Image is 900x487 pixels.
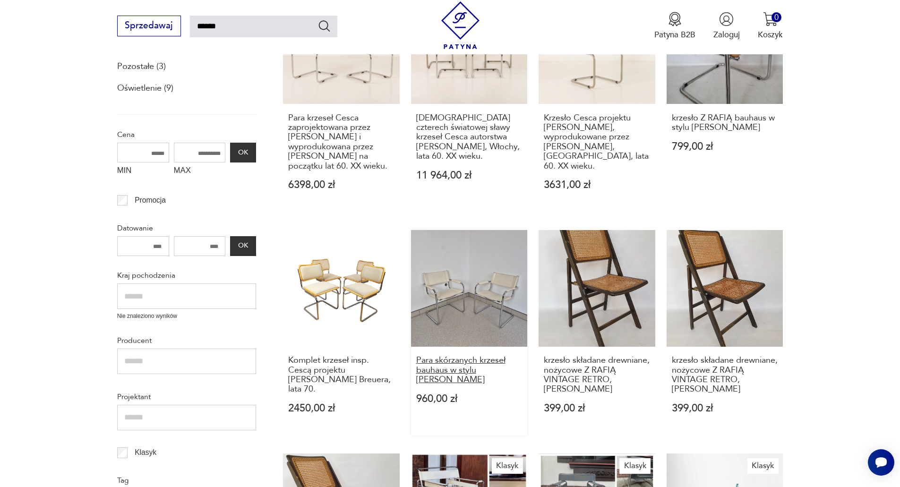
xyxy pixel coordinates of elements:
h3: krzesło składane drewniane, nożycowe Z RAFIĄ VINTAGE RETRO, [PERSON_NAME] [544,356,650,394]
a: Komplet krzeseł insp. Cescą projektu M. Breuera, lata 70.Komplet krzeseł insp. Cescą projektu [PE... [283,230,400,435]
button: Zaloguj [713,12,740,40]
h3: Krzesło Cesca projektu [PERSON_NAME], wyprodukowane przez [PERSON_NAME], [GEOGRAPHIC_DATA], lata ... [544,113,650,171]
h3: Para krzeseł Cesca zaprojektowana przez [PERSON_NAME] i wyprodukowana przez [PERSON_NAME] na pocz... [288,113,394,171]
button: OK [230,236,256,256]
h3: [DEMOGRAPHIC_DATA] czterech światowej sławy krzeseł Cesca autorstwa [PERSON_NAME], Włochy, lata 6... [416,113,523,162]
p: 799,00 zł [672,142,778,152]
p: 11 964,00 zł [416,171,523,180]
p: Projektant [117,391,256,403]
p: Zaloguj [713,29,740,40]
button: Patyna B2B [654,12,695,40]
label: MAX [174,162,226,180]
p: 2450,00 zł [288,403,394,413]
p: 3631,00 zł [544,180,650,190]
a: Pozostałe (3) [117,59,166,75]
a: Para skórzanych krzeseł bauhaus w stylu Marcel BreuerPara skórzanych krzeseł bauhaus w stylu [PER... [411,230,528,435]
img: Ikona koszyka [763,12,778,26]
h3: krzesło Z RAFIĄ bauhaus w stylu [PERSON_NAME] [672,113,778,133]
a: krzesło składane drewniane, nożycowe Z RAFIĄ VINTAGE RETRO, MARCEL BREUERkrzesło składane drewnia... [667,230,783,435]
img: Patyna - sklep z meblami i dekoracjami vintage [437,1,484,49]
p: Nie znaleziono wyników [117,312,256,321]
h3: Para skórzanych krzeseł bauhaus w stylu [PERSON_NAME] [416,356,523,384]
div: 0 [771,12,781,22]
p: Datowanie [117,222,256,234]
p: Producent [117,334,256,347]
h3: krzesło składane drewniane, nożycowe Z RAFIĄ VINTAGE RETRO, [PERSON_NAME] [672,356,778,394]
p: Klasyk [135,446,156,459]
p: Promocja [135,194,166,206]
label: MIN [117,162,169,180]
p: Patyna B2B [654,29,695,40]
a: Oświetlenie (9) [117,80,173,96]
img: Ikonka użytkownika [719,12,734,26]
h3: Komplet krzeseł insp. Cescą projektu [PERSON_NAME] Breuera, lata 70. [288,356,394,394]
p: Tag [117,474,256,487]
p: Koszyk [758,29,783,40]
p: 6398,00 zł [288,180,394,190]
a: Ikona medaluPatyna B2B [654,12,695,40]
button: 0Koszyk [758,12,783,40]
p: 399,00 zł [672,403,778,413]
p: 960,00 zł [416,394,523,404]
img: Ikona medalu [668,12,682,26]
p: 399,00 zł [544,403,650,413]
iframe: Smartsupp widget button [868,449,894,476]
p: Cena [117,128,256,141]
p: Kraj pochodzenia [117,269,256,282]
button: Szukaj [317,19,331,33]
a: Sprzedawaj [117,23,181,30]
a: krzesło składane drewniane, nożycowe Z RAFIĄ VINTAGE RETRO, MARCEL BREUERkrzesło składane drewnia... [539,230,655,435]
button: OK [230,143,256,162]
button: Sprzedawaj [117,16,181,36]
